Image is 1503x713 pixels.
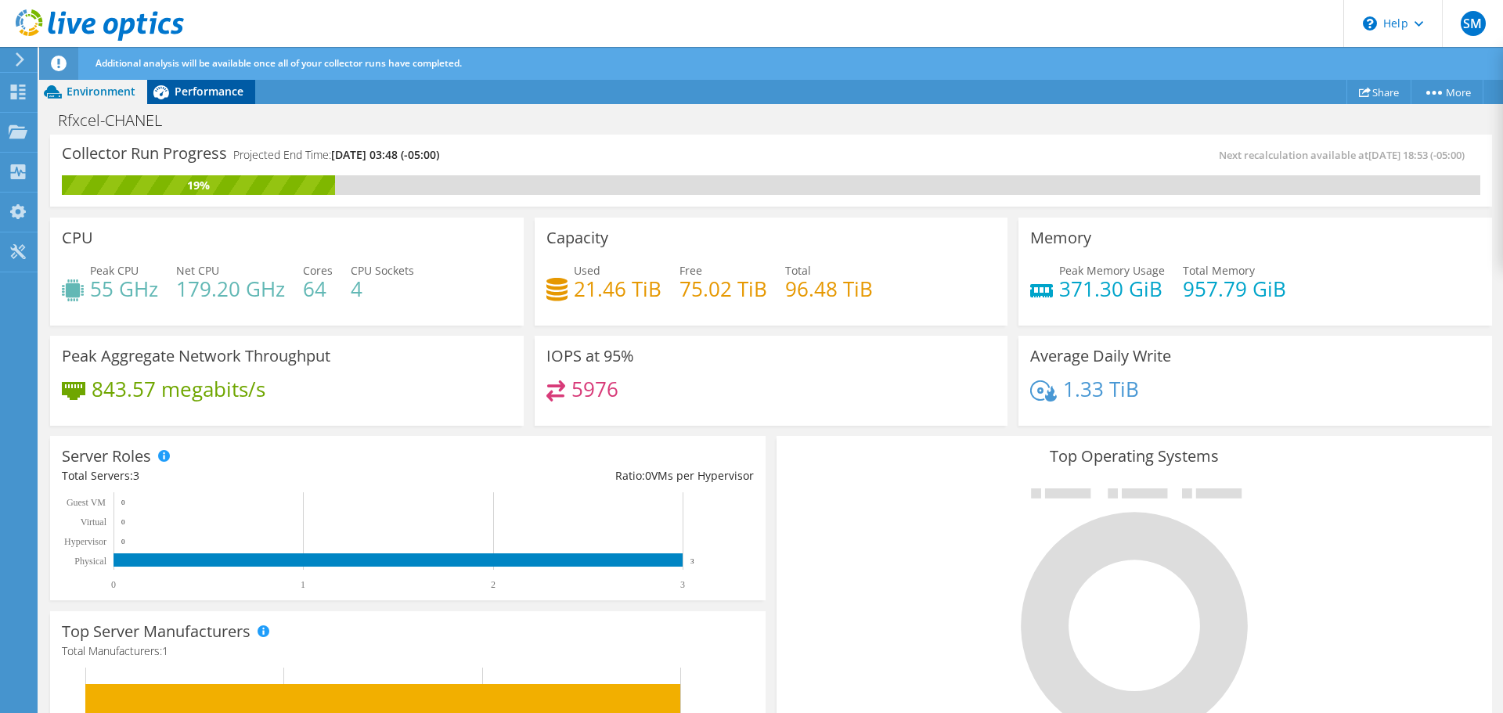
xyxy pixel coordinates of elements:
[645,468,651,483] span: 0
[303,280,333,297] h4: 64
[785,280,873,297] h4: 96.48 TiB
[90,280,158,297] h4: 55 GHz
[679,280,767,297] h4: 75.02 TiB
[351,280,414,297] h4: 4
[1183,280,1286,297] h4: 957.79 GiB
[351,263,414,278] span: CPU Sockets
[111,579,116,590] text: 0
[1059,263,1165,278] span: Peak Memory Usage
[1368,148,1465,162] span: [DATE] 18:53 (-05:00)
[546,347,634,365] h3: IOPS at 95%
[574,280,661,297] h4: 21.46 TiB
[331,147,439,162] span: [DATE] 03:48 (-05:00)
[62,229,93,247] h3: CPU
[1030,347,1171,365] h3: Average Daily Write
[690,557,694,565] text: 3
[1411,80,1483,104] a: More
[679,263,702,278] span: Free
[176,280,285,297] h4: 179.20 GHz
[51,112,186,129] h1: Rfxcel-CHANEL
[74,556,106,567] text: Physical
[491,579,496,590] text: 2
[301,579,305,590] text: 1
[1063,380,1139,398] h4: 1.33 TiB
[1030,229,1091,247] h3: Memory
[92,380,265,398] h4: 843.57 megabits/s
[785,263,811,278] span: Total
[571,380,618,398] h4: 5976
[64,536,106,547] text: Hypervisor
[175,84,243,99] span: Performance
[81,517,107,528] text: Virtual
[62,448,151,465] h3: Server Roles
[1363,16,1377,31] svg: \n
[1346,80,1411,104] a: Share
[1183,263,1255,278] span: Total Memory
[62,347,330,365] h3: Peak Aggregate Network Throughput
[121,518,125,526] text: 0
[162,643,168,658] span: 1
[62,643,754,660] h4: Total Manufacturers:
[303,263,333,278] span: Cores
[67,497,106,508] text: Guest VM
[1219,148,1472,162] span: Next recalculation available at
[62,467,408,484] div: Total Servers:
[62,623,250,640] h3: Top Server Manufacturers
[574,263,600,278] span: Used
[121,499,125,506] text: 0
[680,579,685,590] text: 3
[233,146,439,164] h4: Projected End Time:
[788,448,1480,465] h3: Top Operating Systems
[408,467,754,484] div: Ratio: VMs per Hypervisor
[133,468,139,483] span: 3
[1059,280,1165,297] h4: 371.30 GiB
[121,538,125,546] text: 0
[176,263,219,278] span: Net CPU
[96,56,462,70] span: Additional analysis will be available once all of your collector runs have completed.
[546,229,608,247] h3: Capacity
[67,84,135,99] span: Environment
[1461,11,1486,36] span: SM
[62,177,335,194] div: 19%
[90,263,139,278] span: Peak CPU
